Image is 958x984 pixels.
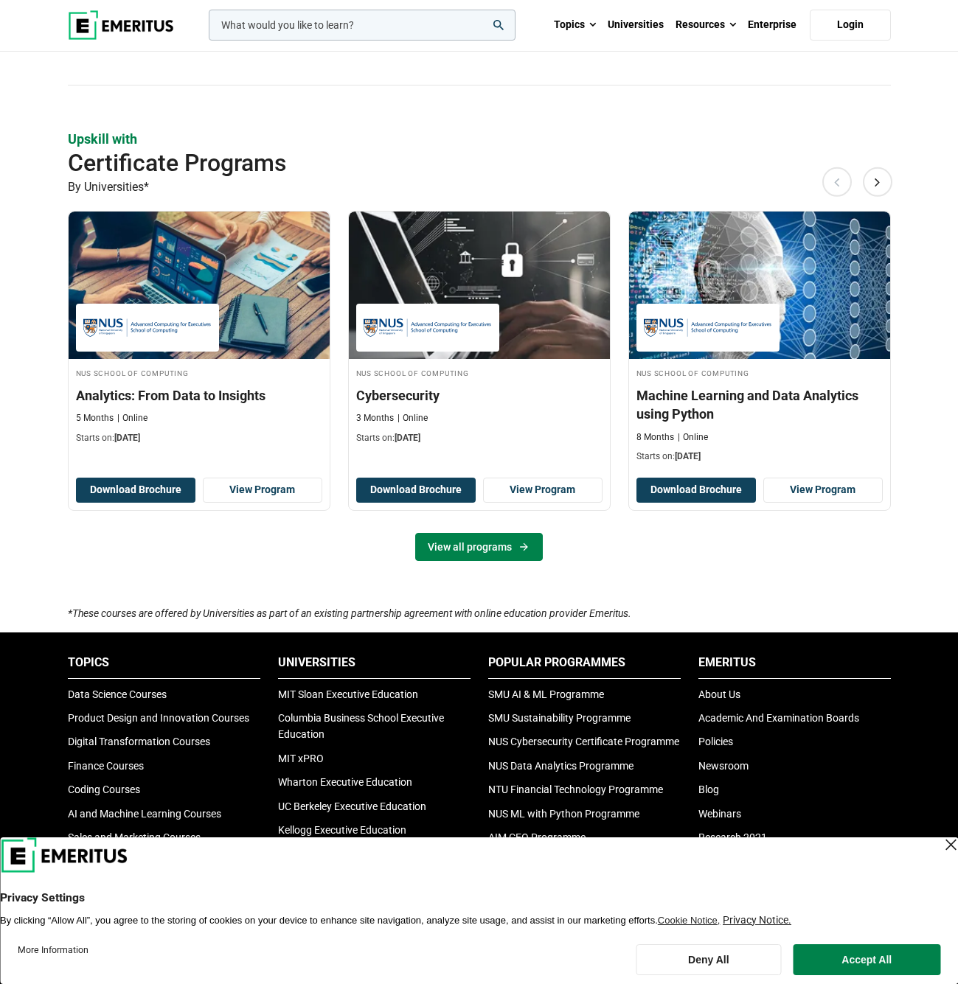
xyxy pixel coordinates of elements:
[488,712,631,724] a: SMU Sustainability Programme
[644,311,772,344] img: NUS School of Computing
[398,412,428,425] p: Online
[349,212,610,359] img: Cybersecurity | Online Cybersecurity Course
[488,760,634,772] a: NUS Data Analytics Programme
[678,431,708,444] p: Online
[68,130,891,148] p: Upskill with
[68,607,631,619] i: *These courses are offered by Universities as part of an existing partnership agreement with onli...
[698,736,733,747] a: Policies
[278,824,406,836] a: Kellogg Executive Education
[278,712,444,740] a: Columbia Business School Executive Education
[636,478,756,503] button: Download Brochure
[356,386,603,405] h3: Cybersecurity
[68,831,201,843] a: Sales and Marketing Courses
[636,450,883,463] p: Starts on:
[203,478,322,503] a: View Program
[278,800,426,812] a: UC Berkeley Executive Education
[698,831,767,843] a: Research 2021
[810,10,891,41] a: Login
[356,478,476,503] button: Download Brochure
[698,808,741,820] a: Webinars
[483,478,603,503] a: View Program
[822,167,852,197] button: Previous
[68,808,221,820] a: AI and Machine Learning Courses
[68,688,167,700] a: Data Science Courses
[636,366,883,379] h4: NUS School of Computing
[83,311,212,344] img: NUS School of Computing
[395,433,420,443] span: [DATE]
[76,478,195,503] button: Download Brochure
[488,784,663,795] a: NTU Financial Technology Programme
[278,753,324,764] a: MIT xPRO
[68,178,891,197] p: By Universities*
[278,776,412,788] a: Wharton Executive Education
[488,831,586,843] a: AIM CEO Programme
[69,212,330,359] img: Analytics: From Data to Insights | Online Business Analytics Course
[863,167,892,197] button: Next
[69,212,330,452] a: Business Analytics Course by NUS School of Computing - September 30, 2025 NUS School of Computing...
[68,712,249,724] a: Product Design and Innovation Courses
[364,311,492,344] img: NUS School of Computing
[675,451,701,461] span: [DATE]
[698,760,749,772] a: Newsroom
[488,736,679,747] a: NUS Cybersecurity Certificate Programme
[68,760,144,772] a: Finance Courses
[356,366,603,379] h4: NUS School of Computing
[278,688,418,700] a: MIT Sloan Executive Education
[68,736,210,747] a: Digital Transformation Courses
[636,386,883,423] h3: Machine Learning and Data Analytics using Python
[488,808,639,820] a: NUS ML with Python Programme
[349,212,610,452] a: Cybersecurity Course by NUS School of Computing - September 30, 2025 NUS School of Computing NUS ...
[356,412,394,425] p: 3 Months
[76,366,322,379] h4: NUS School of Computing
[117,412,147,425] p: Online
[114,433,140,443] span: [DATE]
[209,10,516,41] input: woocommerce-product-search-field-0
[698,784,719,795] a: Blog
[629,212,890,470] a: AI and Machine Learning Course by NUS School of Computing - September 30, 2025 NUS School of Comp...
[698,712,859,724] a: Academic And Examination Boards
[76,432,322,444] p: Starts on:
[636,431,674,444] p: 8 Months
[68,148,808,178] h2: Certificate Programs
[488,688,604,700] a: SMU AI & ML Programme
[415,533,543,561] a: View all programs
[76,412,114,425] p: 5 Months
[629,212,890,359] img: Machine Learning and Data Analytics using Python | Online AI and Machine Learning Course
[356,432,603,444] p: Starts on:
[68,784,140,795] a: Coding Courses
[76,386,322,405] h3: Analytics: From Data to Insights
[763,478,883,503] a: View Program
[698,688,740,700] a: About Us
